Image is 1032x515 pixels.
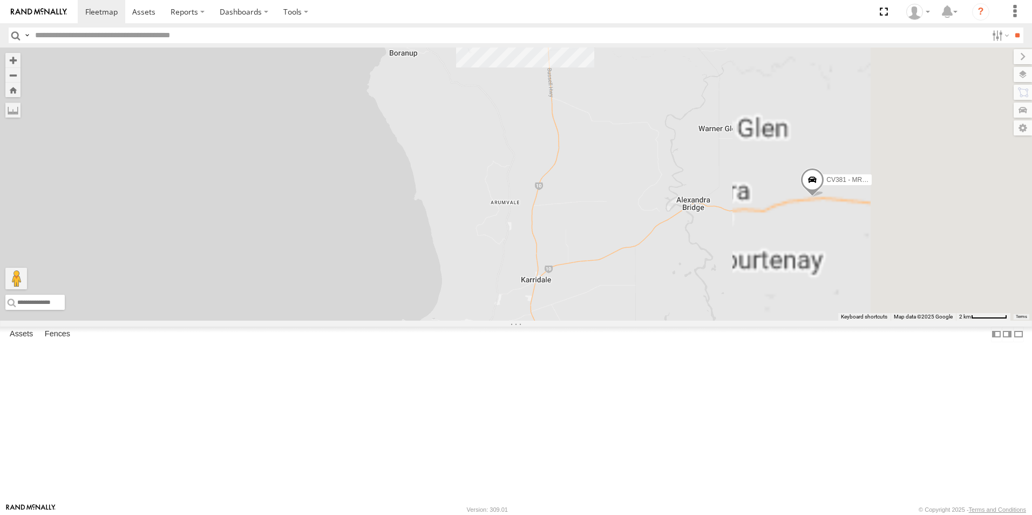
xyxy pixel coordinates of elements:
[23,28,31,43] label: Search Query
[991,327,1002,342] label: Dock Summary Table to the Left
[894,314,953,320] span: Map data ©2025 Google
[5,67,21,83] button: Zoom out
[5,268,27,289] button: Drag Pegman onto the map to open Street View
[467,506,508,513] div: Version: 309.01
[5,103,21,118] label: Measure
[4,327,38,342] label: Assets
[5,83,21,97] button: Zoom Home
[1016,315,1027,319] a: Terms (opens in new tab)
[959,314,971,320] span: 2 km
[826,176,871,184] span: CV381 - MRRC
[1013,327,1024,342] label: Hide Summary Table
[11,8,67,16] img: rand-logo.svg
[956,313,1010,321] button: Map Scale: 2 km per 63 pixels
[1002,327,1013,342] label: Dock Summary Table to the Right
[988,28,1011,43] label: Search Filter Options
[841,313,887,321] button: Keyboard shortcuts
[919,506,1026,513] div: © Copyright 2025 -
[969,506,1026,513] a: Terms and Conditions
[5,53,21,67] button: Zoom in
[972,3,989,21] i: ?
[6,504,56,515] a: Visit our Website
[1014,120,1032,135] label: Map Settings
[39,327,76,342] label: Fences
[902,4,934,20] div: Graham Broom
